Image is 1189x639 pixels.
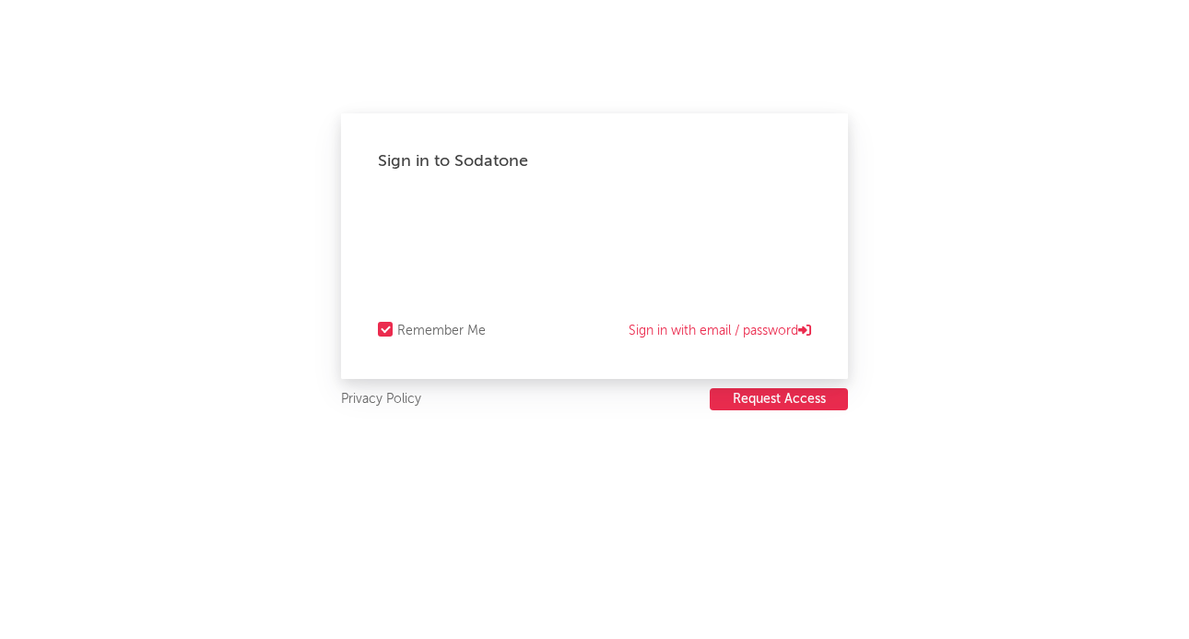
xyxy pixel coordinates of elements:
[378,150,811,172] div: Sign in to Sodatone
[710,388,848,411] a: Request Access
[397,320,486,342] div: Remember Me
[341,388,421,411] a: Privacy Policy
[710,388,848,410] button: Request Access
[629,320,811,342] a: Sign in with email / password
